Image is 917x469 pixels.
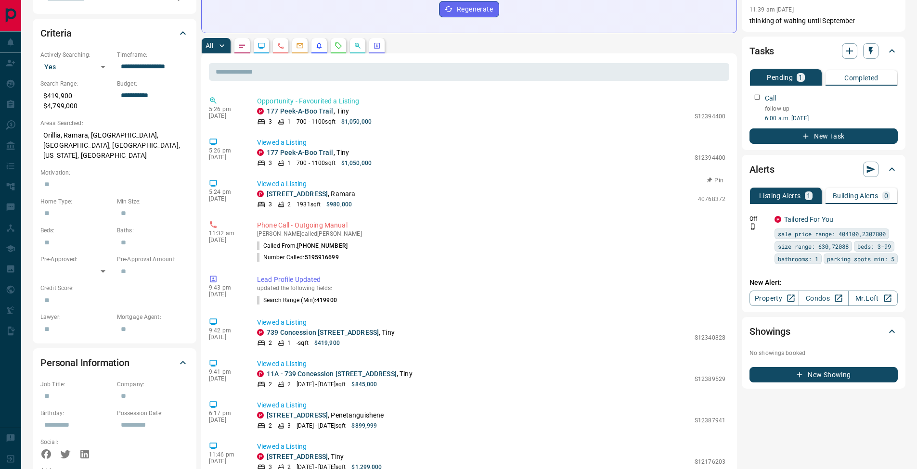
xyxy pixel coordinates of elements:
p: No showings booked [749,349,898,357]
a: 11A - 739 Concession [STREET_ADDRESS] [267,370,397,378]
div: property.ca [257,453,264,460]
p: S12340828 [695,333,725,342]
p: Baths: [117,226,189,235]
p: 1 [287,339,291,347]
span: 419900 [316,297,337,304]
p: S12394400 [695,112,725,121]
p: [PERSON_NAME] called [PERSON_NAME] [257,230,725,237]
p: [DATE] [209,195,243,202]
p: Viewed a Listing [257,359,725,369]
div: Showings [749,320,898,343]
p: Pre-Approval Amount: [117,255,189,264]
p: , Penetanguishene [267,410,384,420]
p: Number Called: [257,253,339,262]
div: Criteria [40,22,189,45]
p: 3 [269,200,272,209]
div: property.ca [257,190,264,197]
p: Birthday: [40,409,112,418]
p: [DATE] [209,113,243,119]
p: Credit Score: [40,284,189,292]
p: 700 - 1100 sqft [297,159,336,167]
button: Regenerate [439,1,499,17]
h2: Personal Information [40,355,129,370]
p: 700 - 1100 sqft [297,117,336,126]
svg: Requests [335,42,342,50]
a: [STREET_ADDRESS] [267,190,328,198]
p: Beds: [40,226,112,235]
p: S12394400 [695,153,725,162]
div: Personal Information [40,351,189,374]
p: 2 [287,380,291,389]
p: $980,000 [326,200,352,209]
span: sale price range: 404100,2307800 [778,229,886,239]
div: Yes [40,59,112,75]
svg: Notes [238,42,246,50]
p: 2 [269,421,272,430]
p: $899,999 [351,421,377,430]
p: Call [765,93,776,103]
p: Lawyer: [40,313,112,321]
p: 3 [269,117,272,126]
svg: Emails [296,42,304,50]
div: property.ca [257,412,264,418]
p: $1,050,000 [341,117,372,126]
p: Company: [117,380,189,389]
p: Areas Searched: [40,119,189,127]
p: Lead Profile Updated [257,275,725,285]
p: Viewed a Listing [257,179,725,189]
p: S12389529 [695,375,725,383]
p: Orillia, Ramara, [GEOGRAPHIC_DATA], [GEOGRAPHIC_DATA], [GEOGRAPHIC_DATA], [US_STATE], [GEOGRAPHIC... [40,127,189,164]
p: 40768372 [698,195,725,203]
button: New Task [749,128,898,144]
p: Search Range (Min) : [257,296,337,304]
span: parking spots min: 5 [827,254,894,264]
p: New Alert: [749,278,898,288]
span: beds: 3-99 [857,241,891,251]
p: Viewed a Listing [257,400,725,410]
p: Pending [767,74,793,81]
p: [DATE] - [DATE] sqft [297,380,346,389]
p: 1 [287,117,291,126]
p: Called From: [257,241,348,250]
p: Viewed a Listing [257,138,725,148]
p: 3 [269,159,272,167]
p: Pre-Approved: [40,255,112,264]
span: 5195916699 [305,254,339,261]
div: property.ca [775,216,781,223]
p: Timeframe: [117,51,189,59]
p: Viewed a Listing [257,317,725,328]
a: Tailored For You [784,215,833,223]
p: 9:41 pm [209,368,243,375]
p: [DATE] [209,417,243,423]
p: Min Size: [117,197,189,206]
h2: Alerts [749,162,775,177]
p: [DATE] [209,154,243,161]
p: 5:26 pm [209,147,243,154]
a: [STREET_ADDRESS] [267,411,328,419]
span: [PHONE_NUMBER] [297,242,348,249]
a: Property [749,291,799,306]
p: 6:17 pm [209,410,243,417]
p: Off [749,215,769,223]
p: Social: [40,438,112,446]
p: Home Type: [40,197,112,206]
p: [DATE] [209,375,243,382]
div: Tasks [749,39,898,63]
p: 11:46 pm [209,451,243,458]
p: 2 [287,200,291,209]
p: Job Title: [40,380,112,389]
div: property.ca [257,108,264,114]
p: 1 [807,192,811,199]
p: Mortgage Agent: [117,313,189,321]
svg: Listing Alerts [315,42,323,50]
p: Search Range: [40,79,112,88]
p: $419,900 [314,339,340,347]
p: 9:43 pm [209,284,243,291]
h2: Criteria [40,25,72,41]
p: [DATE] [209,334,243,341]
p: updated the following fields: [257,285,725,292]
h2: Showings [749,324,790,339]
p: 5:24 pm [209,189,243,195]
p: Building Alerts [833,192,878,199]
p: S12387941 [695,416,725,425]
